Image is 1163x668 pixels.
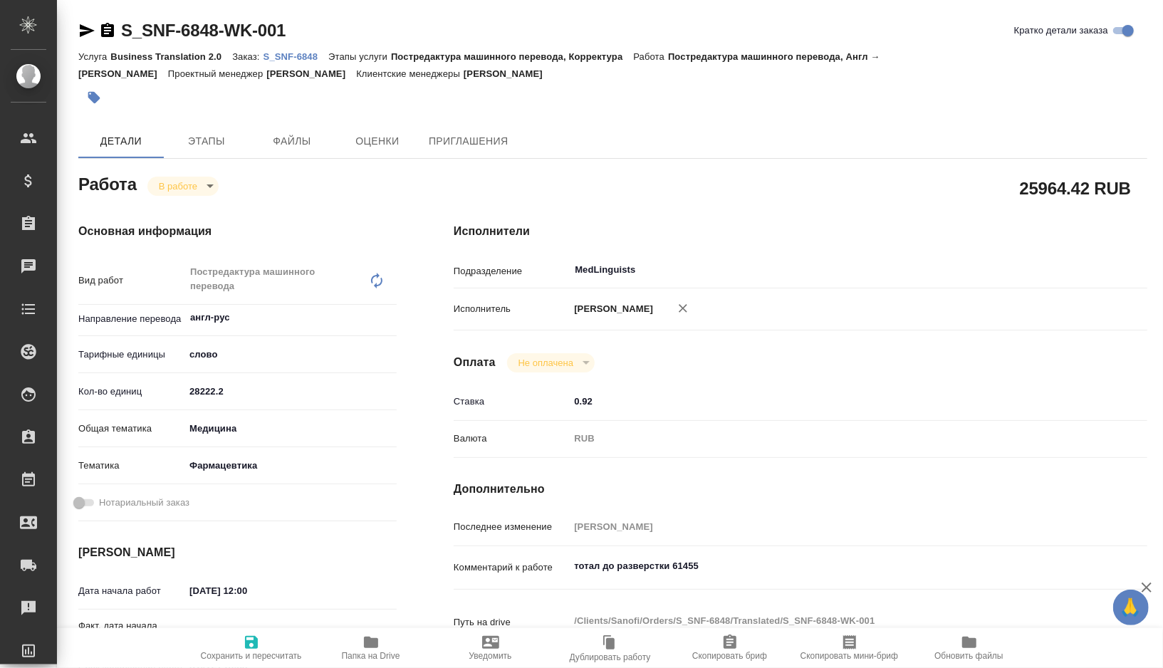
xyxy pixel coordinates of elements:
p: Подразделение [454,264,569,278]
p: Этапы услуги [328,51,391,62]
button: Обновить файлы [909,628,1029,668]
button: Удалить исполнителя [667,293,699,324]
h2: 25964.42 RUB [1020,176,1131,200]
span: Оценки [343,132,412,150]
span: Детали [87,132,155,150]
button: 🙏 [1113,590,1149,625]
button: Скопировать бриф [670,628,790,668]
button: Уведомить [431,628,551,668]
div: В работе [507,353,595,372]
p: Исполнитель [454,302,569,316]
textarea: /Clients/Sanofi/Orders/S_SNF-6848/Translated/S_SNF-6848-WK-001 [569,609,1090,633]
p: Путь на drive [454,615,569,630]
button: Папка на Drive [311,628,431,668]
button: Скопировать мини-бриф [790,628,909,668]
button: Open [389,316,392,319]
p: Последнее изменение [454,520,569,534]
p: [PERSON_NAME] [266,68,356,79]
input: ✎ Введи что-нибудь [569,391,1090,412]
div: слово [184,343,397,367]
span: Нотариальный заказ [99,496,189,510]
p: Постредактура машинного перевода, Корректура [391,51,633,62]
p: S_SNF-6848 [264,51,329,62]
input: ✎ Введи что-нибудь [184,381,397,402]
span: Приглашения [429,132,509,150]
button: Добавить тэг [78,82,110,113]
textarea: тотал до разверстки 61455 [569,554,1090,578]
p: Дата начала работ [78,584,184,598]
p: [PERSON_NAME] [569,302,653,316]
p: Валюта [454,432,569,446]
span: Дублировать работу [570,652,651,662]
p: Направление перевода [78,312,184,326]
h4: Исполнители [454,223,1147,240]
p: Комментарий к работе [454,560,569,575]
p: Общая тематика [78,422,184,436]
span: Папка на Drive [342,651,400,661]
p: Business Translation 2.0 [110,51,232,62]
p: [PERSON_NAME] [464,68,553,79]
input: ✎ Введи что-нибудь [184,580,309,601]
h4: Оплата [454,354,496,371]
div: Фармацевтика [184,454,397,478]
button: Open [1082,268,1085,271]
span: Этапы [172,132,241,150]
p: Услуга [78,51,110,62]
p: Работа [633,51,668,62]
a: S_SNF-6848-WK-001 [121,21,286,40]
p: Тематика [78,459,184,473]
input: Пустое поле [184,622,309,643]
div: В работе [147,177,219,196]
button: Скопировать ссылку [99,22,116,39]
p: Заказ: [232,51,263,62]
h4: Основная информация [78,223,397,240]
p: Ставка [454,395,569,409]
a: S_SNF-6848 [264,50,329,62]
p: Вид работ [78,273,184,288]
span: Скопировать мини-бриф [800,651,898,661]
div: RUB [569,427,1090,451]
button: В работе [155,180,202,192]
button: Скопировать ссылку для ЯМессенджера [78,22,95,39]
div: Медицина [184,417,397,441]
p: Кол-во единиц [78,385,184,399]
span: Файлы [258,132,326,150]
p: Проектный менеджер [168,68,266,79]
span: Сохранить и пересчитать [201,651,302,661]
span: Скопировать бриф [692,651,767,661]
span: Обновить файлы [934,651,1003,661]
input: Пустое поле [569,516,1090,537]
h2: Работа [78,170,137,196]
button: Сохранить и пересчитать [192,628,311,668]
button: Не оплачена [514,357,578,369]
p: Факт. дата начала работ [78,619,184,647]
button: Дублировать работу [551,628,670,668]
p: Клиентские менеджеры [356,68,464,79]
h4: Дополнительно [454,481,1147,498]
span: Уведомить [469,651,512,661]
span: Кратко детали заказа [1014,24,1108,38]
span: 🙏 [1119,593,1143,622]
p: Тарифные единицы [78,348,184,362]
h4: [PERSON_NAME] [78,544,397,561]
